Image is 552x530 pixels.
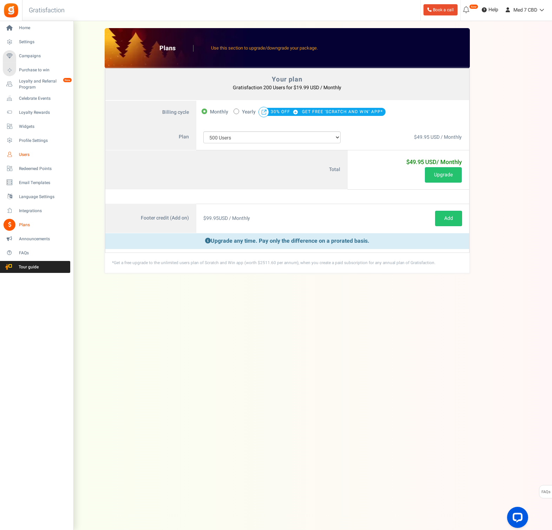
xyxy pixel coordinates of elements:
span: Announcements [19,236,68,242]
div: *Get a free upgrade to the unlimited users plan of Scratch and Win app (worth $2511.60 per annum)... [105,253,469,273]
a: Language Settings [3,191,70,203]
a: Settings [3,36,70,48]
label: Footer credit (Add on) [105,204,196,233]
label: Billing cycle [105,101,196,125]
a: Redeemed Points [3,163,70,175]
span: Plans [19,222,68,228]
span: Language Settings [19,194,68,200]
span: $ USD / Monthly [203,215,250,222]
span: Loyalty Rewards [19,110,68,116]
p: Upgrade any time. Pay only the difference on a prorated basis. [105,233,469,249]
button: Upgrade [425,167,462,183]
span: 30% OFF [271,107,301,117]
span: Users [19,152,68,158]
label: Total [105,150,348,190]
span: FAQs [541,485,551,499]
a: Add [435,211,462,226]
span: Use this section to upgrade/downgrade your package. [211,45,318,51]
em: New [469,4,478,9]
h4: Your plan [113,76,462,83]
span: Redeemed Points [19,166,68,172]
h3: Gratisfaction [21,4,72,18]
span: Celebrate Events [19,96,68,102]
a: Help [479,4,501,15]
span: Purchase to win [19,67,68,73]
a: Email Templates [3,177,70,189]
a: Integrations [3,205,70,217]
span: Email Templates [19,180,68,186]
a: Announcements [3,233,70,245]
span: / Monthly [436,158,462,166]
span: Tour guide [3,264,52,270]
span: Campaigns [19,53,68,59]
b: Gratisfaction 200 Users for $19.99 USD / Monthly [233,84,341,91]
a: FAQs [3,247,70,259]
span: Help [487,6,498,13]
span: FAQs [19,250,68,256]
a: Profile Settings [3,135,70,146]
span: 99.95 [206,215,219,222]
span: Loyalty and Referral Program [19,78,70,90]
a: 30% OFF GET FREE 'SCRATCH AND WIN' APP* [271,109,383,115]
em: New [63,78,72,83]
span: Settings [19,39,68,45]
span: Yearly [242,107,256,117]
img: Gratisfaction [3,2,19,18]
span: Monthly [210,107,228,117]
span: Widgets [19,124,68,130]
a: Widgets [3,120,70,132]
label: Plan [105,124,196,150]
span: $49.95 USD / Monthly [414,133,462,141]
a: Campaigns [3,50,70,62]
a: Users [3,149,70,161]
a: Loyalty and Referral Program New [3,78,70,90]
a: Purchase to win [3,64,70,76]
span: Integrations [19,208,68,214]
a: Plans [3,219,70,231]
span: Home [19,25,68,31]
a: Home [3,22,70,34]
span: Med 7 CBD [513,6,537,14]
span: Profile Settings [19,138,68,144]
a: Book a call [423,4,458,15]
b: $49.95 USD [406,158,462,166]
span: GET FREE 'SCRATCH AND WIN' APP* [302,107,383,117]
a: Loyalty Rewards [3,106,70,118]
a: Celebrate Events [3,92,70,104]
h2: Plans [159,45,193,52]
